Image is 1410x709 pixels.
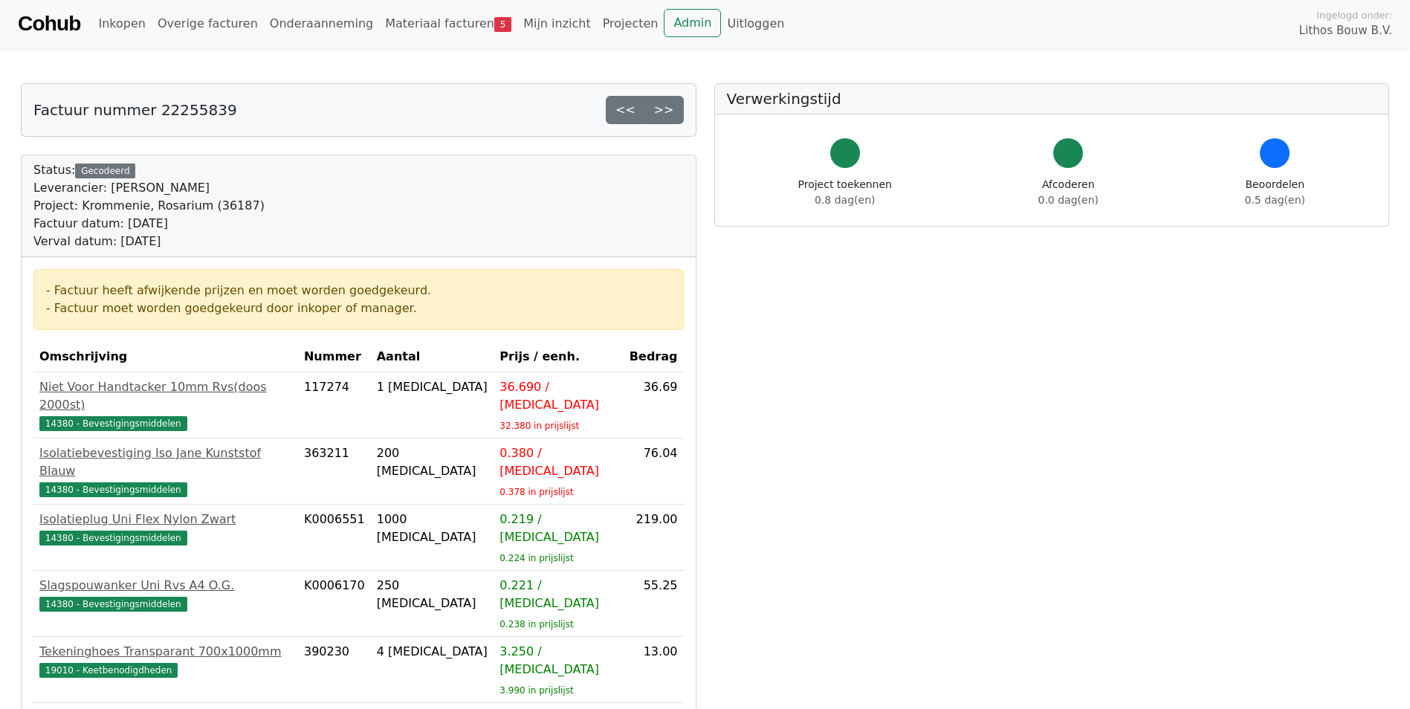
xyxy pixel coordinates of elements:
[499,378,618,414] div: 36.690 / [MEDICAL_DATA]
[377,511,488,546] div: 1000 [MEDICAL_DATA]
[46,300,671,317] div: - Factuur moet worden goedgekeurd door inkoper of manager.
[39,663,178,678] span: 19010 - Keetbenodigdheden
[379,9,517,39] a: Materiaal facturen5
[264,9,379,39] a: Onderaanneming
[39,597,187,612] span: 14380 - Bevestigingsmiddelen
[39,444,292,498] a: Isolatiebevestiging Iso Jane Kunststof Blauw14380 - Bevestigingsmiddelen
[46,282,671,300] div: - Factuur heeft afwijkende prijzen en moet worden goedgekeurd.
[39,643,292,679] a: Tekeninghoes Transparant 700x1000mm19010 - Keetbenodigdheden
[624,438,684,505] td: 76.04
[499,619,573,629] sub: 0.238 in prijslijst
[33,101,237,119] h5: Factuur nummer 22255839
[377,577,488,612] div: 250 [MEDICAL_DATA]
[517,9,597,39] a: Mijn inzicht
[499,553,573,563] sub: 0.224 in prijslijst
[1038,194,1099,206] span: 0.0 dag(en)
[39,416,187,431] span: 14380 - Bevestigingsmiddelen
[624,505,684,571] td: 219.00
[33,179,265,197] div: Leverancier: [PERSON_NAME]
[39,511,292,546] a: Isolatieplug Uni Flex Nylon Zwart14380 - Bevestigingsmiddelen
[727,90,1377,108] h5: Verwerkingstijd
[1316,8,1392,22] span: Ingelogd onder:
[39,511,292,528] div: Isolatieplug Uni Flex Nylon Zwart
[18,6,80,42] a: Cohub
[33,197,265,215] div: Project: Krommenie, Rosarium (36187)
[624,372,684,438] td: 36.69
[298,505,371,571] td: K0006551
[39,378,292,432] a: Niet Voor Handtacker 10mm Rvs(doos 2000st)14380 - Bevestigingsmiddelen
[624,571,684,637] td: 55.25
[377,444,488,480] div: 200 [MEDICAL_DATA]
[298,342,371,372] th: Nummer
[499,487,573,497] sub: 0.378 in prijslijst
[33,233,265,250] div: Verval datum: [DATE]
[33,342,298,372] th: Omschrijving
[499,511,618,546] div: 0.219 / [MEDICAL_DATA]
[499,577,618,612] div: 0.221 / [MEDICAL_DATA]
[494,342,624,372] th: Prijs / eenh.
[92,9,151,39] a: Inkopen
[499,643,618,679] div: 3.250 / [MEDICAL_DATA]
[39,482,187,497] span: 14380 - Bevestigingsmiddelen
[39,378,292,414] div: Niet Voor Handtacker 10mm Rvs(doos 2000st)
[298,571,371,637] td: K0006170
[721,9,790,39] a: Uitloggen
[1245,177,1305,208] div: Beoordelen
[494,17,511,32] span: 5
[39,444,292,480] div: Isolatiebevestiging Iso Jane Kunststof Blauw
[75,164,135,178] div: Gecodeerd
[606,96,645,124] a: <<
[1245,194,1305,206] span: 0.5 dag(en)
[33,215,265,233] div: Factuur datum: [DATE]
[1038,177,1099,208] div: Afcoderen
[499,444,618,480] div: 0.380 / [MEDICAL_DATA]
[499,421,579,431] sub: 32.380 in prijslijst
[377,378,488,396] div: 1 [MEDICAL_DATA]
[815,194,875,206] span: 0.8 dag(en)
[298,438,371,505] td: 363211
[624,637,684,703] td: 13.00
[664,9,721,37] a: Admin
[298,637,371,703] td: 390230
[1299,22,1392,39] span: Lithos Bouw B.V.
[377,643,488,661] div: 4 [MEDICAL_DATA]
[798,177,892,208] div: Project toekennen
[371,342,494,372] th: Aantal
[33,161,265,250] div: Status:
[39,577,292,612] a: Slagspouwanker Uni Rvs A4 O.G.14380 - Bevestigingsmiddelen
[298,372,371,438] td: 117274
[152,9,264,39] a: Overige facturen
[597,9,664,39] a: Projecten
[39,643,292,661] div: Tekeninghoes Transparant 700x1000mm
[39,531,187,545] span: 14380 - Bevestigingsmiddelen
[624,342,684,372] th: Bedrag
[499,685,573,696] sub: 3.990 in prijslijst
[39,577,292,595] div: Slagspouwanker Uni Rvs A4 O.G.
[644,96,684,124] a: >>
